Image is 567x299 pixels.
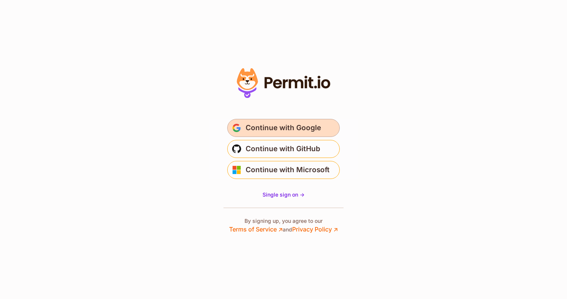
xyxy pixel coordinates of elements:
[229,217,338,234] p: By signing up, you agree to our and
[246,143,320,155] span: Continue with GitHub
[246,122,321,134] span: Continue with Google
[292,225,338,233] a: Privacy Policy ↗
[227,119,340,137] button: Continue with Google
[262,191,304,198] a: Single sign on ->
[227,161,340,179] button: Continue with Microsoft
[227,140,340,158] button: Continue with GitHub
[229,225,283,233] a: Terms of Service ↗
[246,164,330,176] span: Continue with Microsoft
